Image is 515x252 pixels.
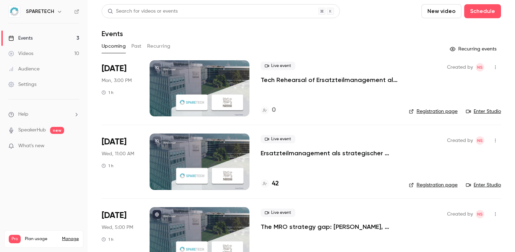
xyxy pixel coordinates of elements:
[62,236,79,242] a: Manage
[8,50,33,57] div: Videos
[466,108,501,115] a: Enter Studio
[102,210,126,221] span: [DATE]
[477,63,483,71] span: NS
[261,223,398,231] a: The MRO strategy gap: [PERSON_NAME], misalignment & missed opportunities
[476,136,484,145] span: Nicole Seimebua
[18,142,44,150] span: What's new
[466,182,501,189] a: Enter Studio
[8,81,36,88] div: Settings
[272,105,276,115] h4: 0
[409,182,458,189] a: Registration page
[102,136,126,148] span: [DATE]
[447,43,501,55] button: Recurring events
[102,150,134,157] span: Wed, 11:00 AM
[261,179,279,189] a: 42
[261,62,295,70] span: Live event
[102,224,133,231] span: Wed, 5:00 PM
[102,237,114,242] div: 1 h
[409,108,458,115] a: Registration page
[50,127,64,134] span: new
[131,41,142,52] button: Past
[102,77,132,84] span: Mon, 3:00 PM
[477,210,483,218] span: NS
[102,41,126,52] button: Upcoming
[102,90,114,95] div: 1 h
[18,127,46,134] a: SpeakerHub
[421,4,461,18] button: New video
[477,136,483,145] span: NS
[8,111,79,118] li: help-dropdown-opener
[147,41,171,52] button: Recurring
[447,210,473,218] span: Created by
[476,210,484,218] span: Nicole Seimebua
[102,63,126,74] span: [DATE]
[26,8,54,15] h6: SPARETECH
[261,76,398,84] a: Tech Rehearsal of Ersatzteilmanagement als strategischer [PERSON_NAME]
[447,63,473,71] span: Created by
[261,209,295,217] span: Live event
[9,6,20,17] img: SPARETECH
[261,149,398,157] a: Ersatzteilmanagement als strategischer Hebel: Margen verbessern, Zusammenarbeit fördern und neue ...
[8,66,40,73] div: Audience
[108,8,178,15] div: Search for videos or events
[261,105,276,115] a: 0
[102,29,123,38] h1: Events
[102,134,138,190] div: Aug 27 Wed, 11:00 AM (Europe/Berlin)
[272,179,279,189] h4: 42
[102,60,138,116] div: Aug 25 Mon, 3:00 PM (Europe/Berlin)
[447,136,473,145] span: Created by
[9,235,21,243] span: Pro
[8,35,33,42] div: Events
[102,163,114,169] div: 1 h
[18,111,28,118] span: Help
[261,135,295,143] span: Live event
[464,4,501,18] button: Schedule
[476,63,484,71] span: Nicole Seimebua
[25,236,58,242] span: Plan usage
